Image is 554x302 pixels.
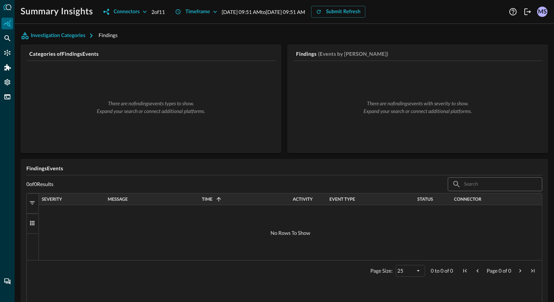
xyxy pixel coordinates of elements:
div: Connectors [114,7,140,17]
span: Event Type [329,197,355,202]
input: Search [464,177,525,191]
h5: Findings [296,50,317,58]
button: Logout [522,6,533,18]
div: Timeframe [185,7,210,17]
span: of [503,268,507,274]
span: of [444,268,449,274]
h5: Categories of Findings Events [29,50,276,58]
div: Submit Refresh [326,7,361,17]
div: There are no findings events with severity to show. Expand your search or connect additional plat... [305,99,531,115]
h5: (Events by [PERSON_NAME]) [318,50,388,58]
span: 0 [431,268,434,274]
span: to [435,268,439,274]
button: Connectors [99,6,151,18]
button: Investigation Categories [21,30,99,41]
span: 0 [499,268,502,274]
div: 25 [398,268,415,274]
div: MS [537,7,547,17]
span: 0 [440,268,443,274]
span: 0 [450,268,453,274]
div: There are no findings events types to show. Expand your search or connect additional platforms. [38,99,264,115]
div: Page Size [396,265,425,277]
span: Message [108,197,128,202]
h5: Findings Events [26,165,542,172]
div: Settings [1,76,13,88]
div: FSQL [1,91,13,103]
button: Help [507,6,519,18]
div: Last Page [529,268,536,274]
div: Federated Search [1,32,13,44]
div: Addons [2,62,14,73]
span: Page [487,268,498,274]
span: Status [417,197,433,202]
p: 0 of 0 Results [26,181,53,188]
div: First Page [462,268,468,274]
div: Summary Insights [1,18,13,29]
div: Page Size: [370,268,393,274]
span: 0 [508,268,511,274]
div: Previous Page [474,268,481,274]
div: Next Page [517,268,524,274]
h1: Summary Insights [21,6,93,18]
span: Activity [293,197,313,202]
p: [DATE] 09:51 AM to [DATE] 09:51 AM [222,8,305,16]
button: Timeframe [171,6,222,18]
div: Chat [1,276,13,287]
span: Severity [42,197,62,202]
p: 2 of 11 [151,8,165,16]
span: Connector [454,197,481,202]
button: Submit Refresh [311,6,365,18]
span: Findings [99,32,118,38]
div: Connectors [1,47,13,59]
span: Time [202,197,213,202]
